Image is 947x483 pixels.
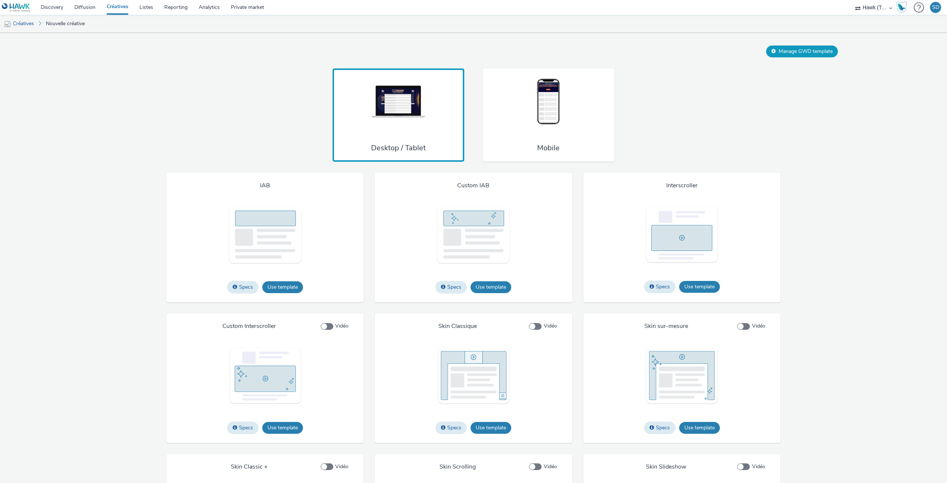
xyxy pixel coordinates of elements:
button: Use template [471,422,511,434]
h4: Skin Classic + [231,463,268,471]
button: Use template [679,422,720,434]
h4: IAB [260,182,270,190]
div: SD [932,2,939,13]
h4: Skin sur-mesure [644,322,688,331]
button: Use template [262,422,303,434]
button: Manage GWD template [766,46,838,57]
button: Specs [227,422,259,434]
img: mobile [4,20,11,28]
button: Specs [435,281,467,294]
img: thumbnail of rich media mobile type [521,77,576,126]
button: Specs [227,281,259,294]
span: Vidéo [752,322,765,330]
button: Use template [679,281,720,293]
a: Hawk Academy [896,1,910,13]
button: Use template [471,281,511,293]
button: Specs [435,422,467,434]
h4: Custom IAB [457,182,489,190]
h3: Desktop / Tablet [371,143,426,153]
img: thumbnail of rich media template [645,206,719,264]
span: Vidéo [544,463,557,470]
button: Specs [644,281,675,293]
a: Nouvelle créative [42,15,88,33]
img: thumbnail of rich media template [228,347,302,405]
img: thumbnail of rich media template [437,347,510,405]
img: Hawk Academy [896,1,907,13]
img: thumbnail of rich media template [437,206,510,264]
img: thumbnail of rich media template [228,206,302,264]
h4: Interscroller [666,182,698,190]
span: Vidéo [335,322,348,330]
h4: Custom Interscroller [222,322,276,331]
img: thumbnail of rich media desktop type [371,77,426,126]
span: Vidéo [544,322,557,330]
h3: Mobile [537,143,560,153]
h4: Skin Scrolling [439,463,476,471]
h4: Skin Classique [438,322,477,331]
span: Vidéo [335,463,348,470]
img: thumbnail of rich media template [645,347,719,405]
span: Vidéo [752,463,765,470]
h4: Skin Slideshow [646,463,686,471]
img: undefined Logo [2,3,30,12]
button: Use template [262,281,303,293]
button: Specs [644,422,675,434]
